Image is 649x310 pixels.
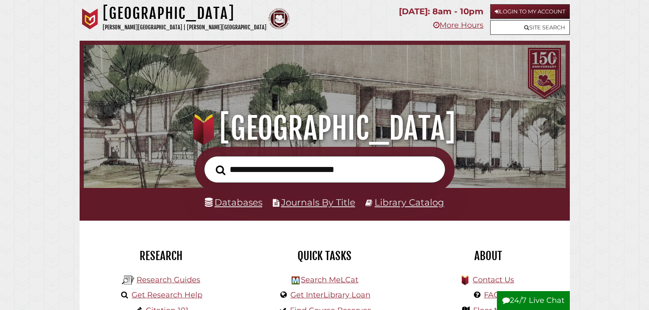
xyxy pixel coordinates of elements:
[490,20,570,35] a: Site Search
[212,163,230,177] button: Search
[132,290,202,300] a: Get Research Help
[216,165,225,176] i: Search
[137,275,200,284] a: Research Guides
[269,8,290,29] img: Calvin Theological Seminary
[490,4,570,19] a: Login to My Account
[93,110,556,147] h1: [GEOGRAPHIC_DATA]
[103,4,266,23] h1: [GEOGRAPHIC_DATA]
[290,290,370,300] a: Get InterLibrary Loan
[292,276,300,284] img: Hekman Library Logo
[473,275,514,284] a: Contact Us
[281,197,355,208] a: Journals By Title
[301,275,358,284] a: Search MeLCat
[433,21,484,30] a: More Hours
[249,249,400,263] h2: Quick Tasks
[103,23,266,32] p: [PERSON_NAME][GEOGRAPHIC_DATA] | [PERSON_NAME][GEOGRAPHIC_DATA]
[80,8,101,29] img: Calvin University
[205,197,262,208] a: Databases
[86,249,237,263] h2: Research
[375,197,444,208] a: Library Catalog
[399,4,484,19] p: [DATE]: 8am - 10pm
[484,290,504,300] a: FAQs
[122,274,134,287] img: Hekman Library Logo
[413,249,564,263] h2: About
